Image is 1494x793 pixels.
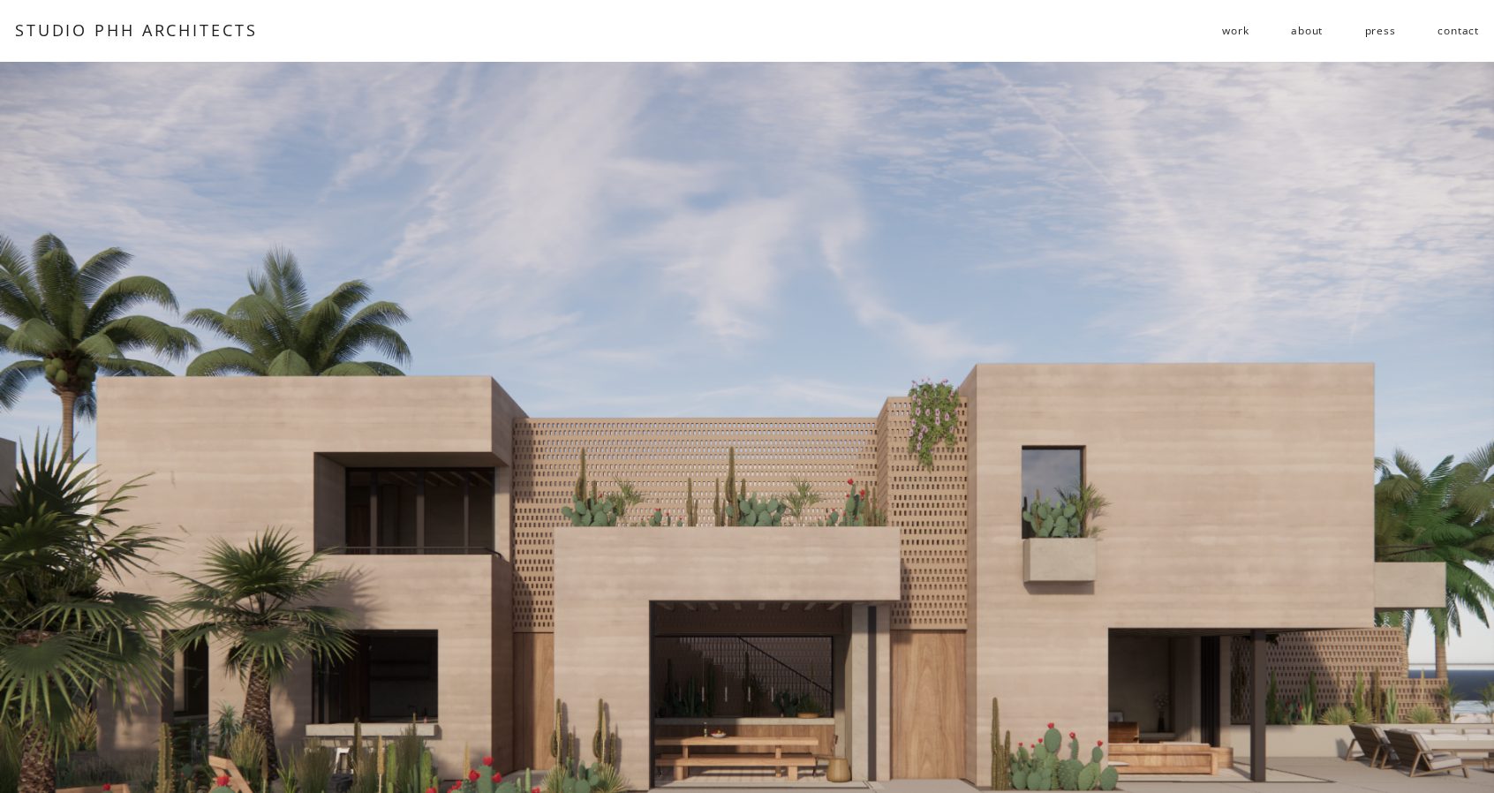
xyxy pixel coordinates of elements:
span: work [1222,18,1249,44]
a: press [1365,17,1396,45]
a: about [1291,17,1323,45]
a: folder dropdown [1222,17,1249,45]
a: contact [1437,17,1479,45]
a: STUDIO PHH ARCHITECTS [15,19,258,41]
